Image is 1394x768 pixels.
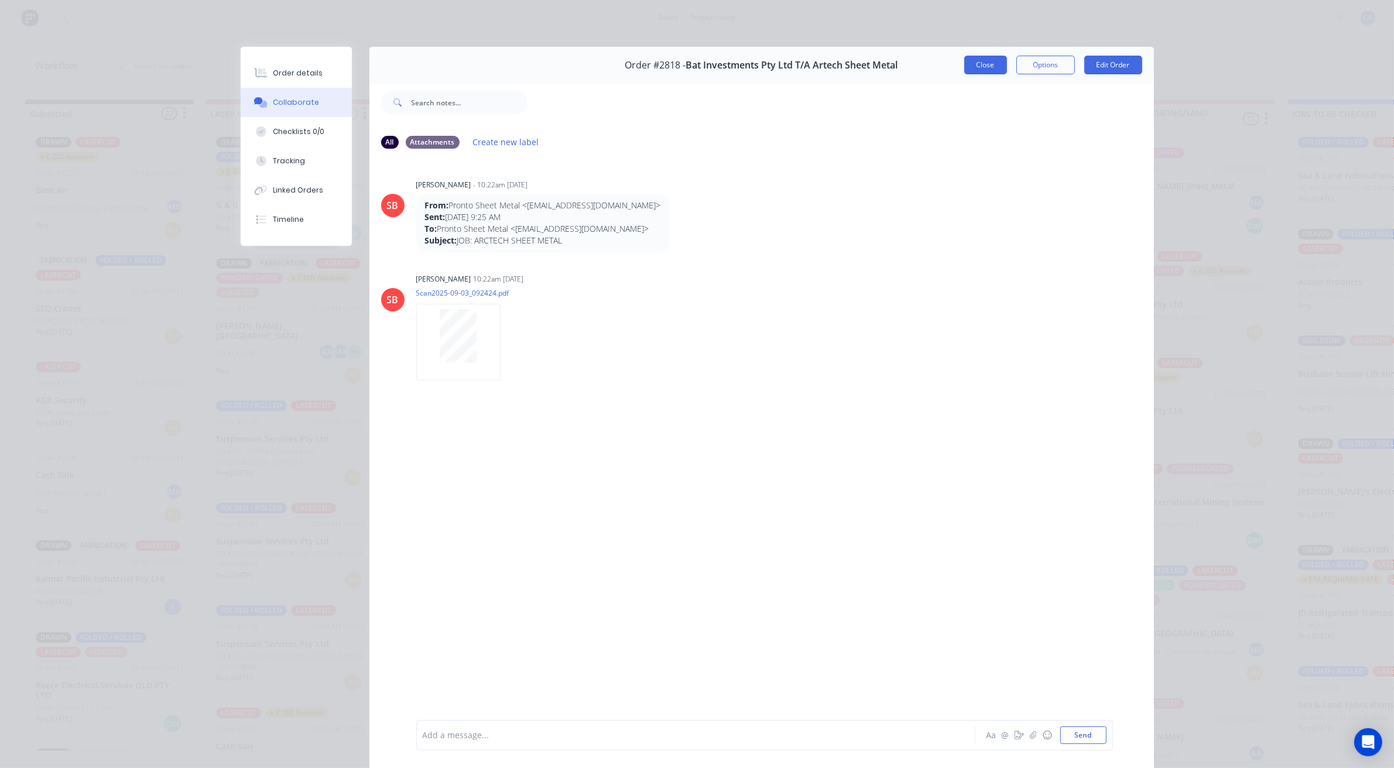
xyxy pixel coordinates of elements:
button: Send [1060,726,1107,744]
p: Pronto Sheet Metal <[EMAIL_ADDRESS][DOMAIN_NAME]> [DATE] 9:25 AM Pronto Sheet Metal <[EMAIL_ADDRE... [425,200,661,247]
button: Edit Order [1084,56,1142,74]
div: All [381,136,399,149]
button: Timeline [241,205,352,234]
div: Attachments [406,136,460,149]
div: - 10:22am [DATE] [474,180,528,190]
div: Timeline [273,214,304,225]
div: Checklists 0/0 [273,126,324,137]
button: Close [964,56,1007,74]
button: @ [998,728,1012,742]
strong: From: [425,200,449,211]
div: [PERSON_NAME] [416,180,471,190]
div: Linked Orders [273,185,323,196]
div: Tracking [273,156,305,166]
div: Open Intercom Messenger [1354,728,1382,756]
button: Order details [241,59,352,88]
button: Linked Orders [241,176,352,205]
p: Scan2025-09-03_092424.pdf [416,288,512,298]
button: Collaborate [241,88,352,117]
button: Checklists 0/0 [241,117,352,146]
button: Aa [984,728,998,742]
button: Options [1016,56,1075,74]
input: Search notes... [412,91,528,114]
button: Create new label [467,134,545,150]
strong: To: [425,223,437,234]
div: Collaborate [273,97,319,108]
div: 10:22am [DATE] [474,274,524,284]
button: Tracking [241,146,352,176]
div: SB [387,293,399,307]
strong: Sent: [425,211,446,222]
div: [PERSON_NAME] [416,274,471,284]
span: Order #2818 - [625,60,686,71]
div: Order details [273,68,323,78]
strong: Subject: [425,235,457,246]
span: Bat Investments Pty Ltd T/A Artech Sheet Metal [686,60,898,71]
button: ☺ [1040,728,1054,742]
div: SB [387,198,399,212]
